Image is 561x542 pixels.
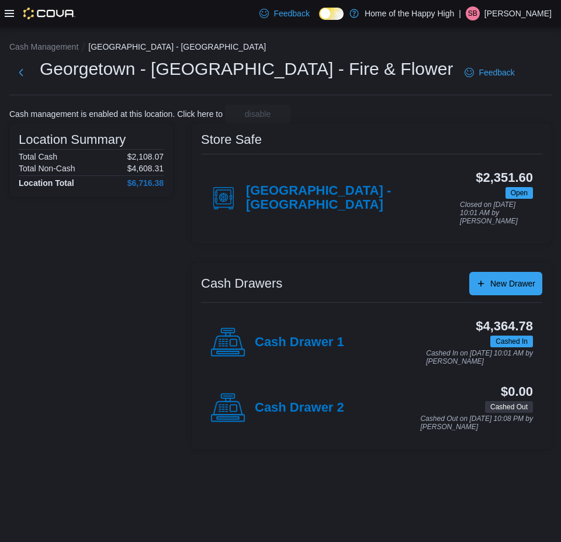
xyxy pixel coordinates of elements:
[201,133,262,147] h3: Store Safe
[9,42,78,51] button: Cash Management
[365,6,454,20] p: Home of the Happy High
[127,164,164,173] p: $4,608.31
[466,6,480,20] div: Savio Bassil
[469,272,542,295] button: New Drawer
[420,415,533,431] p: Cashed Out on [DATE] 10:08 PM by [PERSON_NAME]
[127,178,164,188] h4: $6,716.38
[426,350,533,365] p: Cashed In on [DATE] 10:01 AM by [PERSON_NAME]
[505,187,533,199] span: Open
[468,6,477,20] span: SB
[460,201,533,225] p: Closed on [DATE] 10:01 AM by [PERSON_NAME]
[485,401,533,413] span: Cashed Out
[245,108,271,120] span: disable
[484,6,552,20] p: [PERSON_NAME]
[255,2,314,25] a: Feedback
[40,57,453,81] h1: Georgetown - [GEOGRAPHIC_DATA] - Fire & Flower
[501,385,533,399] h3: $0.00
[490,336,533,347] span: Cashed In
[511,188,528,198] span: Open
[459,6,461,20] p: |
[9,61,33,84] button: Next
[19,133,126,147] h3: Location Summary
[246,184,460,213] h4: [GEOGRAPHIC_DATA] - [GEOGRAPHIC_DATA]
[496,336,528,347] span: Cashed In
[476,171,533,185] h3: $2,351.60
[19,164,75,173] h6: Total Non-Cash
[273,8,309,19] span: Feedback
[460,61,519,84] a: Feedback
[88,42,266,51] button: [GEOGRAPHIC_DATA] - [GEOGRAPHIC_DATA]
[9,109,223,119] p: Cash management is enabled at this location. Click here to
[479,67,514,78] span: Feedback
[19,152,57,161] h6: Total Cash
[490,402,528,412] span: Cashed Out
[255,335,344,350] h4: Cash Drawer 1
[9,41,552,55] nav: An example of EuiBreadcrumbs
[319,8,344,20] input: Dark Mode
[23,8,75,19] img: Cova
[476,319,533,333] h3: $4,364.78
[127,152,164,161] p: $2,108.07
[225,105,290,123] button: disable
[490,278,535,289] span: New Drawer
[19,178,74,188] h4: Location Total
[201,277,282,291] h3: Cash Drawers
[255,401,344,416] h4: Cash Drawer 2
